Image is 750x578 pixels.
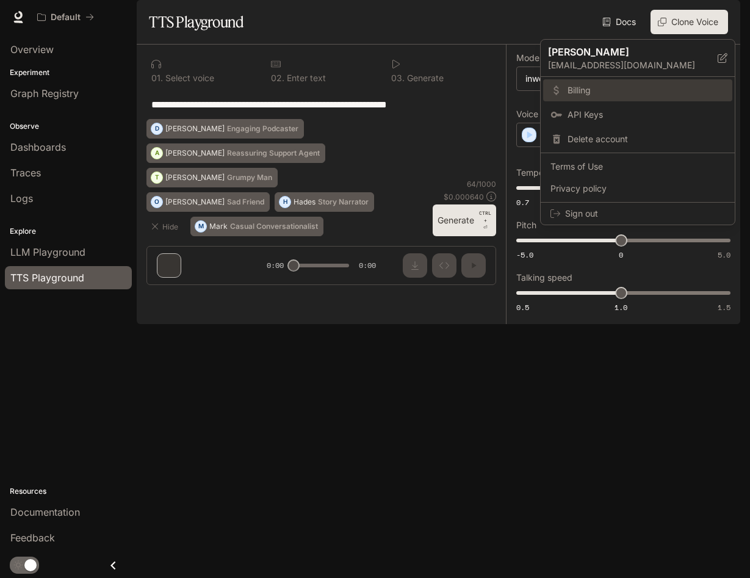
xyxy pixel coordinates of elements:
div: Delete account [543,128,732,150]
span: Privacy policy [550,182,725,195]
p: [PERSON_NAME] [548,45,698,59]
span: Terms of Use [550,161,725,173]
a: Privacy policy [543,178,732,200]
div: [PERSON_NAME][EMAIL_ADDRESS][DOMAIN_NAME] [541,40,735,77]
a: Billing [543,79,732,101]
span: Delete account [568,133,725,145]
span: Billing [568,84,725,96]
p: [EMAIL_ADDRESS][DOMAIN_NAME] [548,59,718,71]
span: API Keys [568,109,725,121]
a: Terms of Use [543,156,732,178]
span: Sign out [565,208,725,220]
a: API Keys [543,104,732,126]
div: Sign out [541,203,735,225]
